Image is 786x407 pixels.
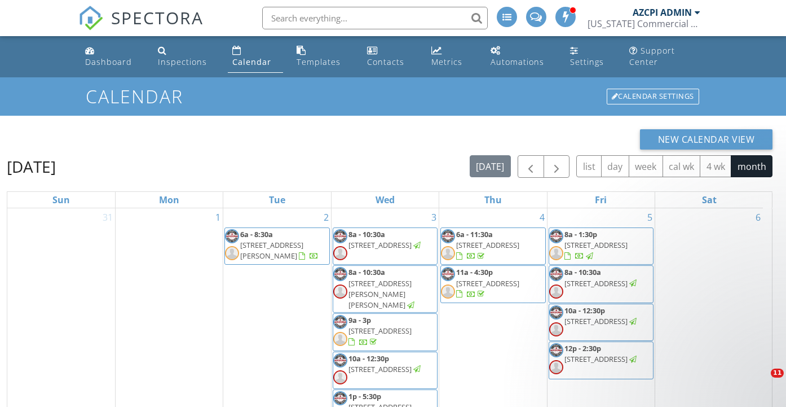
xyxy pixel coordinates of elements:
img: png_arizonacommercialpropertyinspectionslogo.jpg [549,229,563,243]
span: [STREET_ADDRESS] [348,326,412,336]
div: Arizona Commercial Property Inspections [588,18,700,29]
a: 9a - 3p [STREET_ADDRESS] [348,315,412,347]
a: 10a - 12:30p [STREET_ADDRESS] [564,305,638,326]
span: 8a - 10:30a [564,267,601,277]
a: 8a - 10:30a [STREET_ADDRESS] [348,229,422,250]
a: Go to September 2, 2025 [321,208,331,226]
div: Support Center [629,45,675,67]
div: Calendar Settings [607,89,699,104]
img: default-user-f0147aede5fd5fa78ca7ade42f37bd4542148d508eef1c3d3ea960f66861d68b.jpg [333,332,347,346]
a: 8a - 1:30p [STREET_ADDRESS] [549,227,653,265]
div: Contacts [367,56,404,67]
button: day [601,155,629,177]
a: Inspections [153,41,219,73]
img: png_arizonacommercialpropertyinspectionslogo.jpg [549,343,563,357]
span: [STREET_ADDRESS] [564,354,628,364]
span: 10a - 12:30p [348,353,389,364]
button: cal wk [663,155,701,177]
img: default-user-f0147aede5fd5fa78ca7ade42f37bd4542148d508eef1c3d3ea960f66861d68b.jpg [333,370,347,384]
span: [STREET_ADDRESS] [348,240,412,250]
div: Templates [297,56,341,67]
div: Calendar [232,56,271,67]
a: Go to August 31, 2025 [100,208,115,226]
a: 6a - 8:30a [STREET_ADDRESS][PERSON_NAME] [224,227,329,265]
button: list [576,155,602,177]
a: Go to September 5, 2025 [645,208,655,226]
img: default-user-f0147aede5fd5fa78ca7ade42f37bd4542148d508eef1c3d3ea960f66861d68b.jpg [441,285,455,299]
a: 8a - 10:30a [STREET_ADDRESS] [549,265,653,303]
a: 8a - 10:30a [STREET_ADDRESS][PERSON_NAME][PERSON_NAME] [348,267,416,310]
button: Next month [544,155,570,178]
a: Go to September 6, 2025 [753,208,763,226]
a: Automations (Advanced) [486,41,557,73]
img: default-user-f0147aede5fd5fa78ca7ade42f37bd4542148d508eef1c3d3ea960f66861d68b.jpg [333,246,347,260]
span: 12p - 2:30p [564,343,601,353]
span: [STREET_ADDRESS][PERSON_NAME] [240,240,303,261]
input: Search everything... [262,7,488,29]
img: png_arizonacommercialpropertyinspectionslogo.jpg [441,267,455,281]
button: Previous month [518,155,544,178]
img: png_arizonacommercialpropertyinspectionslogo.jpg [441,229,455,243]
a: 10a - 12:30p [STREET_ADDRESS] [333,352,438,389]
a: 6a - 11:30a [STREET_ADDRESS] [440,227,545,265]
span: [STREET_ADDRESS] [564,316,628,326]
button: New Calendar View [640,129,773,150]
span: [STREET_ADDRESS] [456,240,519,250]
a: Sunday [50,192,72,208]
span: 6a - 11:30a [456,229,493,239]
img: The Best Home Inspection Software - Spectora [78,6,103,30]
img: png_arizonacommercialpropertyinspectionslogo.jpg [549,267,563,281]
a: Tuesday [267,192,288,208]
a: 10a - 12:30p [STREET_ADDRESS] [549,304,653,341]
a: Dashboard [81,41,144,73]
img: png_arizonacommercialpropertyinspectionslogo.jpg [333,267,347,281]
img: default-user-f0147aede5fd5fa78ca7ade42f37bd4542148d508eef1c3d3ea960f66861d68b.jpg [441,246,455,260]
span: [STREET_ADDRESS] [564,278,628,288]
span: [STREET_ADDRESS] [456,278,519,288]
img: png_arizonacommercialpropertyinspectionslogo.jpg [333,391,347,405]
a: 11a - 4:30p [STREET_ADDRESS] [456,267,519,299]
a: 8a - 10:30a [STREET_ADDRESS] [333,227,438,265]
img: png_arizonacommercialpropertyinspectionslogo.jpg [225,229,239,243]
span: 1p - 5:30p [348,391,381,401]
a: Calendar Settings [606,87,700,106]
div: Settings [570,56,604,67]
h1: Calendar [86,86,700,106]
a: Support Center [625,41,705,73]
a: 6a - 11:30a [STREET_ADDRESS] [456,229,519,261]
a: 6a - 8:30a [STREET_ADDRESS][PERSON_NAME] [240,229,319,261]
iframe: Intercom live chat [748,369,775,396]
div: Inspections [158,56,207,67]
img: default-user-f0147aede5fd5fa78ca7ade42f37bd4542148d508eef1c3d3ea960f66861d68b.jpg [549,360,563,374]
span: 9a - 3p [348,315,371,325]
a: Saturday [700,192,719,208]
span: 6a - 8:30a [240,229,273,239]
a: Thursday [482,192,504,208]
button: 4 wk [700,155,731,177]
a: Go to September 3, 2025 [429,208,439,226]
div: Metrics [431,56,462,67]
span: [STREET_ADDRESS] [564,240,628,250]
a: Go to September 4, 2025 [537,208,547,226]
img: default-user-f0147aede5fd5fa78ca7ade42f37bd4542148d508eef1c3d3ea960f66861d68b.jpg [549,246,563,260]
a: 8a - 10:30a [STREET_ADDRESS] [564,267,638,288]
a: 9a - 3p [STREET_ADDRESS] [333,313,438,351]
a: Go to September 1, 2025 [213,208,223,226]
img: png_arizonacommercialpropertyinspectionslogo.jpg [333,229,347,243]
img: png_arizonacommercialpropertyinspectionslogo.jpg [333,315,347,329]
a: Contacts [363,41,418,73]
span: 11a - 4:30p [456,267,493,277]
span: 8a - 1:30p [564,229,597,239]
span: [STREET_ADDRESS] [348,364,412,374]
a: Monday [157,192,182,208]
a: Friday [593,192,609,208]
img: png_arizonacommercialpropertyinspectionslogo.jpg [333,353,347,367]
img: default-user-f0147aede5fd5fa78ca7ade42f37bd4542148d508eef1c3d3ea960f66861d68b.jpg [333,285,347,299]
a: 10a - 12:30p [STREET_ADDRESS] [348,353,422,374]
a: 11a - 4:30p [STREET_ADDRESS] [440,265,545,303]
div: Dashboard [85,56,132,67]
img: default-user-f0147aede5fd5fa78ca7ade42f37bd4542148d508eef1c3d3ea960f66861d68b.jpg [549,285,563,299]
a: Metrics [427,41,477,73]
div: AZCPI ADMIN [633,7,692,18]
button: [DATE] [470,155,511,177]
